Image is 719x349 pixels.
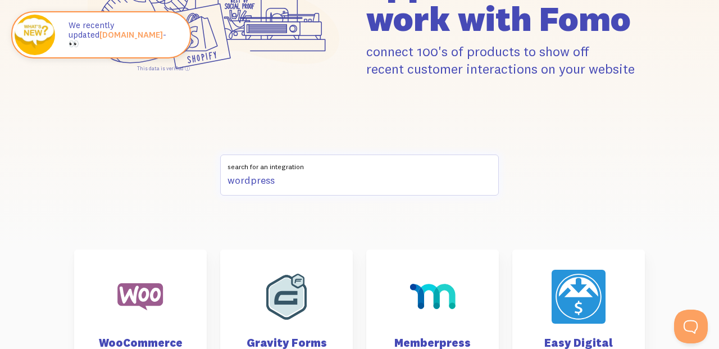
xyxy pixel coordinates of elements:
img: Fomo [15,15,55,55]
p: We recently updated - 👀 [69,21,179,49]
label: search for an integration [220,155,499,171]
a: This data is verified ⓘ [137,65,190,71]
iframe: Help Scout Beacon - Open [674,310,708,343]
h4: WooCommerce [88,337,193,348]
a: [DOMAIN_NAME] [99,29,163,40]
p: connect 100's of products to show off recent customer interactions on your website [366,43,645,78]
h4: Memberpress [380,337,485,348]
h4: Gravity Forms [234,337,339,348]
